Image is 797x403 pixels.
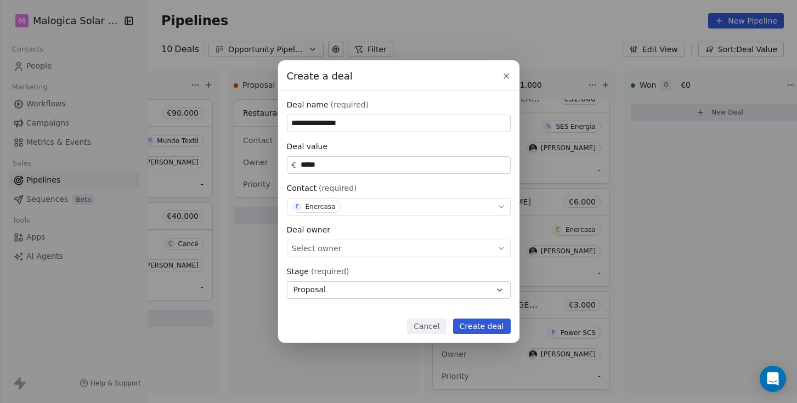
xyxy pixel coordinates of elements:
span: Stage [287,266,309,277]
span: Proposal [293,284,326,296]
div: E [296,202,299,211]
span: € [292,160,297,171]
div: Expected close date [287,308,511,319]
div: Deal value [287,141,511,152]
div: Deal owner [287,224,511,235]
span: Deal name [287,99,329,110]
span: Contact [287,183,316,194]
button: Cancel [407,319,446,334]
div: Enercasa [306,203,336,211]
span: (required) [319,183,357,194]
span: Create a deal [287,69,353,83]
span: Select owner [292,243,342,254]
span: (required) [331,99,369,110]
span: (required) [311,266,349,277]
button: Create deal [453,319,511,334]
